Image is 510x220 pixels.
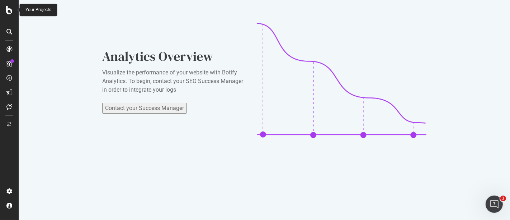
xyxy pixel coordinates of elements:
[105,104,184,113] div: Contact your Success Manager
[102,103,187,114] button: Contact your Success Manager
[102,68,246,94] div: Visualize the performance of your website with Botify Analytics. To begin, contact your SEO Succe...
[25,7,51,13] div: Your Projects
[486,196,503,213] iframe: Intercom live chat
[257,23,426,138] img: CaL_T18e.png
[500,196,506,201] span: 1
[102,47,246,65] div: Analytics Overview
